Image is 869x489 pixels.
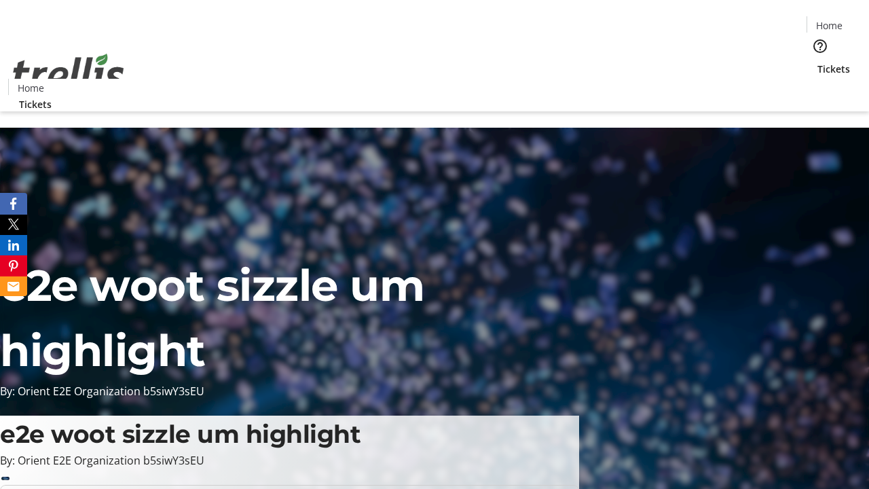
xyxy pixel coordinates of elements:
[19,97,52,111] span: Tickets
[8,39,129,107] img: Orient E2E Organization b5siwY3sEU's Logo
[9,81,52,95] a: Home
[807,62,861,76] a: Tickets
[807,76,834,103] button: Cart
[807,33,834,60] button: Help
[8,97,62,111] a: Tickets
[18,81,44,95] span: Home
[807,18,851,33] a: Home
[816,18,843,33] span: Home
[817,62,850,76] span: Tickets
